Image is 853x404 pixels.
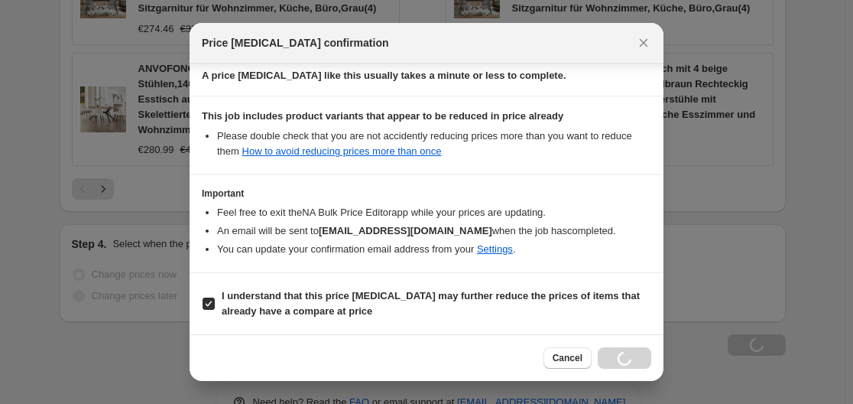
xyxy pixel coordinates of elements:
a: How to avoid reducing prices more than once [242,145,442,157]
span: Price [MEDICAL_DATA] confirmation [202,35,389,50]
li: Feel free to exit the NA Bulk Price Editor app while your prices are updating. [217,205,651,220]
button: Cancel [543,347,592,369]
button: Close [633,32,654,54]
b: [EMAIL_ADDRESS][DOMAIN_NAME] [319,225,492,236]
h3: Important [202,187,651,200]
span: Cancel [553,352,582,364]
li: You can update your confirmation email address from your . [217,242,651,257]
b: A price [MEDICAL_DATA] like this usually takes a minute or less to complete. [202,70,566,81]
li: Please double check that you are not accidently reducing prices more than you want to reduce them [217,129,651,159]
li: An email will be sent to when the job has completed . [217,223,651,239]
b: This job includes product variants that appear to be reduced in price already [202,110,563,122]
b: I understand that this price [MEDICAL_DATA] may further reduce the prices of items that already h... [222,290,640,317]
a: Settings [477,243,513,255]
